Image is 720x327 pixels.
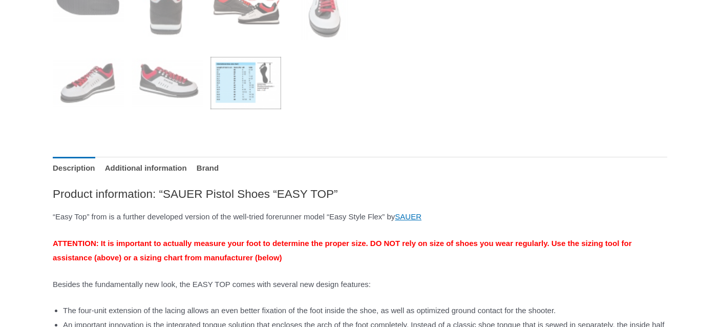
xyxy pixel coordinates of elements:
[53,187,667,201] h2: Product information: “SAUER Pistol Shoes “EASY TOP”
[132,48,203,119] img: SAUER Pistol Shoes "EASY TOP" - Image 10
[105,157,187,179] a: Additional information
[53,239,631,262] span: ATTENTION: It is important to actually measure your foot to determine the proper size. DO NOT rel...
[210,48,282,119] img: SAUER Pistol Shoes "EASY TOP" - Image 11
[63,303,667,318] li: The four-unit extension of the lacing allows an even better fixation of the foot inside the shoe,...
[53,48,124,119] img: SAUER Pistol Shoes "EASY TOP" - Image 9
[53,277,667,292] p: Besides the fundamentally new look, the EASY TOP comes with several new design features:
[53,210,667,224] p: “Easy Top” from is a further developed version of the well-tried forerunner model “Easy Style Fle...
[197,157,219,179] a: Brand
[53,157,95,179] a: Description
[395,212,421,221] a: SAUER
